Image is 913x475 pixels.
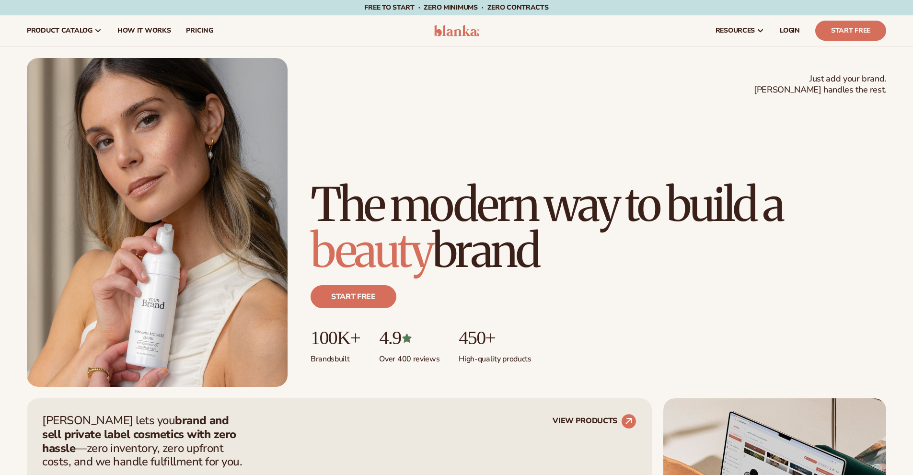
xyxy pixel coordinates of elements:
[459,327,531,348] p: 450+
[27,58,288,387] img: Female holding tanning mousse.
[815,21,886,41] a: Start Free
[708,15,772,46] a: resources
[780,27,800,35] span: LOGIN
[311,182,886,274] h1: The modern way to build a brand
[19,15,110,46] a: product catalog
[311,285,396,308] a: Start free
[27,27,92,35] span: product catalog
[459,348,531,364] p: High-quality products
[311,327,360,348] p: 100K+
[311,222,432,279] span: beauty
[178,15,220,46] a: pricing
[754,73,886,96] span: Just add your brand. [PERSON_NAME] handles the rest.
[716,27,755,35] span: resources
[42,414,248,469] p: [PERSON_NAME] lets you —zero inventory, zero upfront costs, and we handle fulfillment for you.
[311,348,360,364] p: Brands built
[772,15,808,46] a: LOGIN
[553,414,636,429] a: VIEW PRODUCTS
[364,3,548,12] span: Free to start · ZERO minimums · ZERO contracts
[110,15,179,46] a: How It Works
[117,27,171,35] span: How It Works
[186,27,213,35] span: pricing
[379,327,439,348] p: 4.9
[379,348,439,364] p: Over 400 reviews
[434,25,479,36] img: logo
[42,413,236,456] strong: brand and sell private label cosmetics with zero hassle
